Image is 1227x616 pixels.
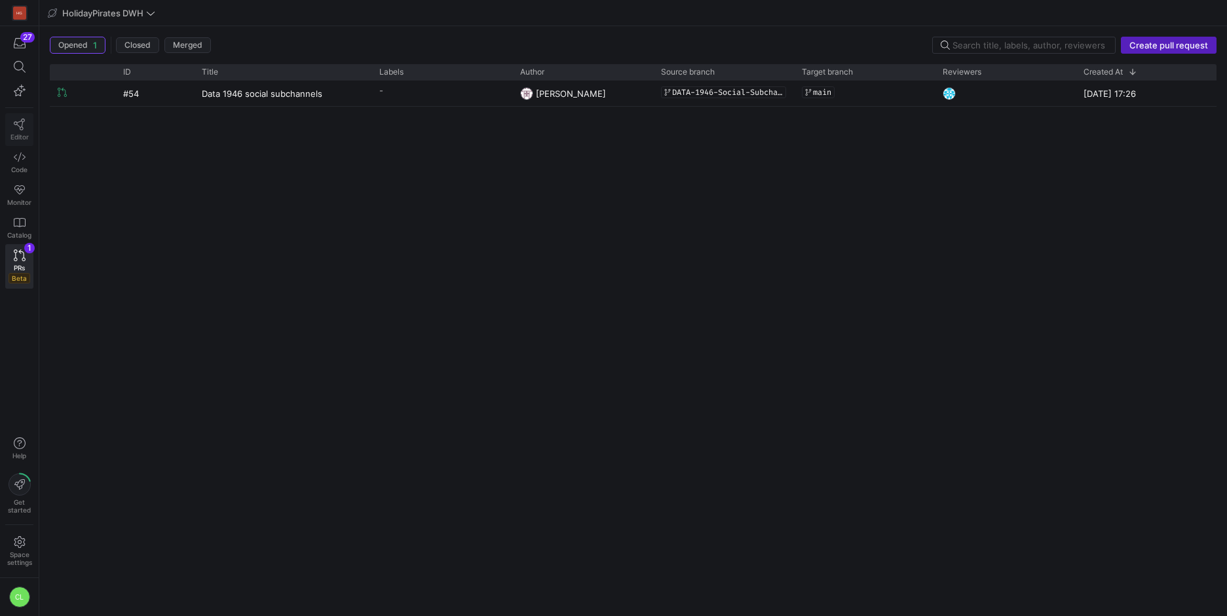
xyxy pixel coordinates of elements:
span: HolidayPirates DWH [62,8,143,18]
button: Help [5,431,33,465]
span: Space settings [7,551,32,566]
button: HolidayPirates DWH [45,5,159,22]
span: Source branch [661,67,715,77]
button: Getstarted [5,468,33,519]
span: Created At [1084,67,1123,77]
a: Data 1946 social subchannels [202,81,364,105]
a: Code [5,146,33,179]
a: Spacesettings [5,530,33,572]
button: Closed [116,37,159,53]
a: HG [5,2,33,24]
span: Create pull request [1129,40,1208,50]
button: 27 [5,31,33,55]
button: Merged [164,37,211,53]
span: Editor [10,133,29,141]
button: Opened1 [50,37,105,54]
div: 1 [24,243,35,253]
span: Beta [9,273,30,283]
span: ID [123,67,131,77]
div: CL [9,587,30,607]
div: 27 [20,32,35,43]
span: PRs [14,264,25,272]
button: CL [5,583,33,611]
span: Merged [173,41,202,50]
span: Title [202,67,218,77]
img: https://secure.gravatar.com/avatar/ea2bac6ad187fb59ae442d719bef052fb0fd90f669a86a49c7aff90a3dd53b... [943,87,956,100]
a: Monitor [5,179,33,211]
span: Code [11,166,28,173]
span: 1 [93,40,97,50]
span: Monitor [7,198,31,206]
div: HG [13,7,26,20]
span: Data 1946 social subchannels [202,81,322,105]
span: Reviewers [943,67,981,77]
span: Get started [8,498,31,514]
button: Create pull request [1121,37,1217,54]
span: Author [520,67,544,77]
span: Labels [379,67,404,77]
span: Help [11,452,28,460]
input: Search title, labels, author, reviewers [953,40,1107,50]
span: DATA-1946-Social-Subchannels [672,88,783,97]
span: Opened [58,41,88,50]
span: Target branch [802,67,853,77]
span: Closed [124,41,151,50]
a: PRsBeta1 [5,244,33,289]
div: [DATE] 17:26 [1076,81,1217,106]
div: #54 [115,81,194,106]
span: Catalog [7,231,31,239]
span: main [813,88,831,97]
span: - [379,86,383,95]
a: Editor [5,113,33,146]
img: https://secure.gravatar.com/avatar/b428e8ca977f493529e5681b78562d60677b2a969d4688687e6736cc01b1ef... [520,87,533,100]
span: [PERSON_NAME] [536,88,606,99]
a: Catalog [5,211,33,244]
